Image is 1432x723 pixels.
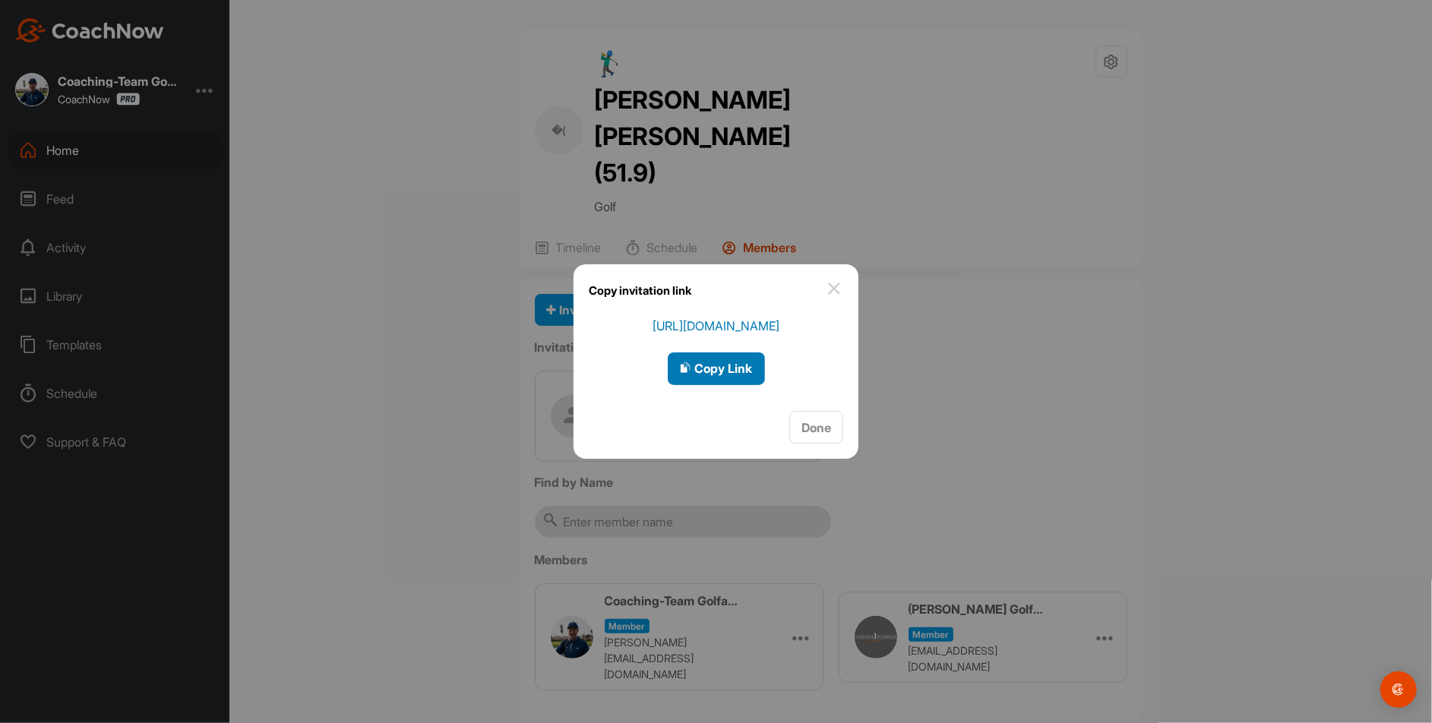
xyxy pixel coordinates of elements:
[668,352,765,385] button: Copy Link
[825,279,843,298] img: close
[801,420,831,435] span: Done
[653,317,779,335] p: [URL][DOMAIN_NAME]
[1380,671,1417,708] div: Open Intercom Messenger
[589,279,691,302] h1: Copy invitation link
[680,361,753,376] span: Copy Link
[789,411,843,444] button: Done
